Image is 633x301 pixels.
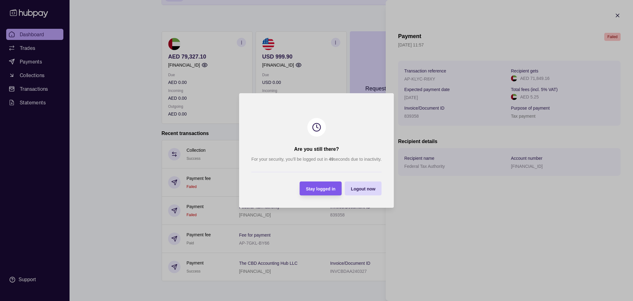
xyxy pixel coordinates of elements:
strong: 49 [329,157,334,162]
button: Stay logged in [300,181,342,195]
button: Logout now [345,181,381,195]
p: For your security, you’ll be logged out in seconds due to inactivity. [251,156,381,163]
h2: Are you still there? [294,146,339,153]
span: Logout now [351,186,375,191]
span: Stay logged in [306,186,336,191]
